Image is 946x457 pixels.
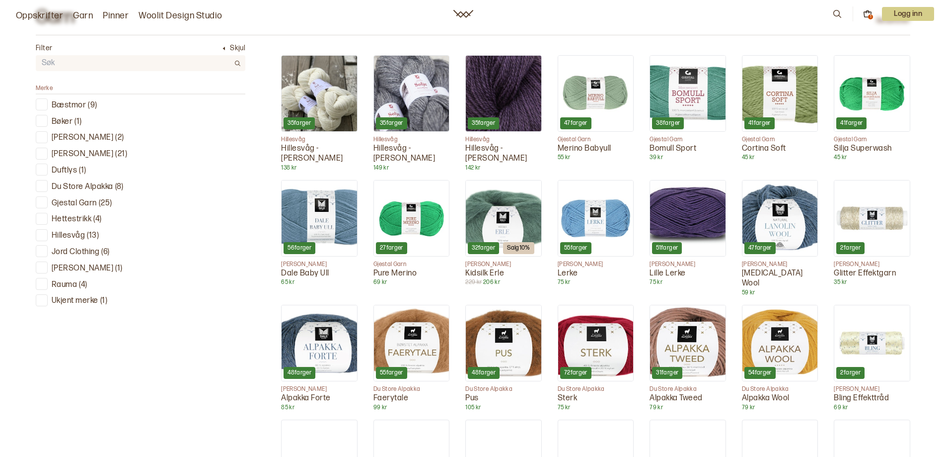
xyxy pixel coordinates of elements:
[868,14,873,19] div: 1
[650,278,726,286] p: 75 kr
[288,119,311,127] p: 35 farger
[52,117,73,127] p: Bøker
[742,393,818,404] p: Alpakka Wool
[88,100,97,111] p: ( 9 )
[650,404,726,412] p: 79 kr
[115,182,123,192] p: ( 8 )
[453,10,473,18] a: Woolit
[558,404,634,412] p: 75 kr
[564,369,587,377] p: 72 farger
[834,269,910,279] p: Glitter Effektgarn
[282,305,357,381] img: Alpakka Forte
[282,181,357,256] img: Dale Baby Ull
[742,180,818,297] a: Lanolin Wool47farger[PERSON_NAME][MEDICAL_DATA] Wool59 kr
[373,404,450,412] p: 99 kr
[748,119,771,127] p: 41 farger
[373,136,450,144] p: Hillesvåg
[656,244,678,252] p: 51 farger
[650,55,726,162] a: Bomull Sport38fargerGjestal GarnBomull Sport39 kr
[373,261,450,269] p: Gjestal Garn
[288,244,311,252] p: 56 farger
[36,85,53,92] span: Merke
[52,214,91,225] p: Hettestrikk
[742,136,818,144] p: Gjestal Garn
[882,7,934,21] button: User dropdown
[650,136,726,144] p: Gjestal Garn
[465,180,542,286] a: Kidsilk Erle32fargerSalg10%[PERSON_NAME]Kidsilk Erle229 kr 206 kr
[465,269,542,279] p: Kidsilk Erle
[373,393,450,404] p: Faerytale
[742,305,818,381] img: Alpakka Wool
[742,154,818,162] p: 45 kr
[472,119,495,127] p: 35 farger
[558,261,634,269] p: [PERSON_NAME]
[465,278,482,286] span: 229 kr
[558,393,634,404] p: Sterk
[742,144,818,154] p: Cortina Soft
[742,261,818,269] p: [PERSON_NAME]
[834,305,910,411] a: Bling Effekttråd2farger[PERSON_NAME]Bling Effekttråd69 kr
[87,231,99,241] p: ( 13 )
[882,7,934,21] p: Logg inn
[465,393,542,404] p: Pus
[748,244,772,252] p: 47 farger
[373,269,450,279] p: Pure Merino
[742,289,818,297] p: 59 kr
[74,117,81,127] p: ( 1 )
[558,305,634,381] img: Sterk
[558,305,634,411] a: Sterk72fargerDu Store AlpakkaSterk75 kr
[650,56,726,131] img: Bomull Sport
[656,369,678,377] p: 31 farger
[52,149,113,160] p: [PERSON_NAME]
[564,244,587,252] p: 55 farger
[558,180,634,286] a: Lerke55farger[PERSON_NAME]Lerke75 kr
[650,181,726,256] img: Lille Lerke
[374,181,449,256] img: Pure Merino
[656,119,680,127] p: 38 farger
[115,133,124,143] p: ( 2 )
[373,278,450,286] p: 69 kr
[558,144,634,154] p: Merino Babyull
[373,55,450,172] a: Hillesvåg - Sølje Pelsullgarn35fargerHillesvågHillesvåg - [PERSON_NAME]149 kr
[558,385,634,393] p: Du Store Alpakka
[465,55,542,172] a: Hillesvåg - Tinde Pelsullgarn35fargerHillesvågHillesvåg - [PERSON_NAME]142 kr
[115,149,127,160] p: ( 21 )
[281,278,358,286] p: 65 kr
[558,55,634,162] a: Merino Babyull47fargerGjestal GarnMerino Babyull55 kr
[281,393,358,404] p: Alpakka Forte
[380,369,403,377] p: 55 farger
[373,144,450,165] p: Hillesvåg - [PERSON_NAME]
[466,305,541,381] img: Pus
[558,136,634,144] p: Gjestal Garn
[840,369,861,377] p: 2 farger
[834,393,910,404] p: Bling Effekttråd
[281,269,358,279] p: Dale Baby Ull
[281,55,358,172] a: Hillesvåg - Sol Lamullgarn35fargerHillesvågHillesvåg - [PERSON_NAME]138 kr
[650,385,726,393] p: Du Store Alpakka
[373,385,450,393] p: Du Store Alpakka
[564,119,587,127] p: 47 farger
[52,247,99,258] p: Jord Clothing
[230,43,245,53] p: Skjul
[373,164,450,172] p: 149 kr
[834,56,910,131] img: Silja Superwash
[650,305,726,411] a: Alpakka Tweed31fargerDu Store AlpakkaAlpakka Tweed79 kr
[558,154,634,162] p: 55 kr
[863,9,872,18] button: 1
[52,296,98,306] p: Ukjent merke
[834,181,910,256] img: Glitter Effektgarn
[52,182,113,192] p: Du Store Alpakka
[281,404,358,412] p: 85 kr
[834,180,910,286] a: Glitter Effektgarn2farger[PERSON_NAME]Glitter Effektgarn35 kr
[93,214,101,225] p: ( 4 )
[834,278,910,286] p: 35 kr
[139,9,222,23] a: Woolit Design Studio
[52,100,86,111] p: Bæstmor
[650,261,726,269] p: [PERSON_NAME]
[465,385,542,393] p: Du Store Alpakka
[281,164,358,172] p: 138 kr
[742,269,818,289] p: [MEDICAL_DATA] Wool
[834,261,910,269] p: [PERSON_NAME]
[101,247,109,258] p: ( 6 )
[834,136,910,144] p: Gjestal Garn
